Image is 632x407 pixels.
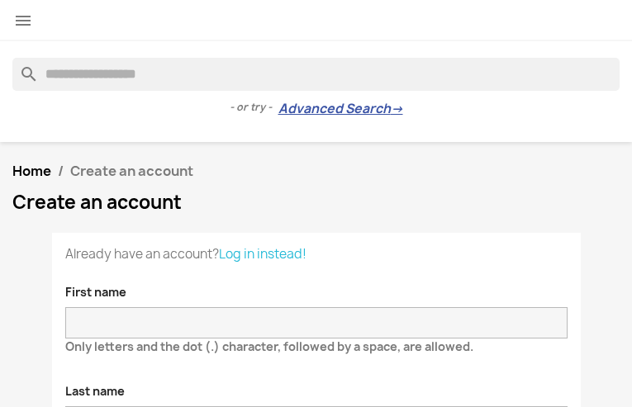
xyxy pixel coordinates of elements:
i: search [12,58,32,78]
i:  [13,11,33,31]
a: Advanced Search→ [278,101,403,117]
a: Log in instead! [219,245,306,263]
label: First name [53,276,139,301]
span: Create an account [70,162,193,180]
h1: Create an account [12,192,620,212]
p: Already have an account? [65,246,568,263]
span: - or try - [230,99,278,116]
a: Home [12,162,51,180]
input: Search [12,58,620,91]
span: Only letters and the dot (.) character, followed by a space, are allowed. [65,332,473,354]
label: Last name [53,375,137,400]
span: → [391,101,403,117]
